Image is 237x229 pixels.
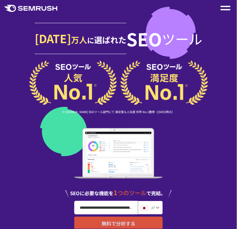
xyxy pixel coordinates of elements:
span: に [87,35,94,45]
span: ツール [162,31,202,46]
input: URL、キーワードを入力してください [75,201,138,214]
div: SEOに必要な機能を [8,188,229,198]
span: [DATE] [35,30,71,46]
span: 無料で分析する [102,220,135,227]
span: 選ばれた [94,34,126,45]
span: SEO [126,31,162,46]
span: つのツール [118,188,147,197]
span: 1 [114,188,118,197]
span: 万人 [71,34,87,45]
div: ※ [DOMAIN_NAME] SEOツール部門にて 満足度＆人気度 世界 No.1獲得（[DATE]時点） [8,105,229,117]
span: JP [150,205,155,210]
span: で完結。 [147,190,166,196]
